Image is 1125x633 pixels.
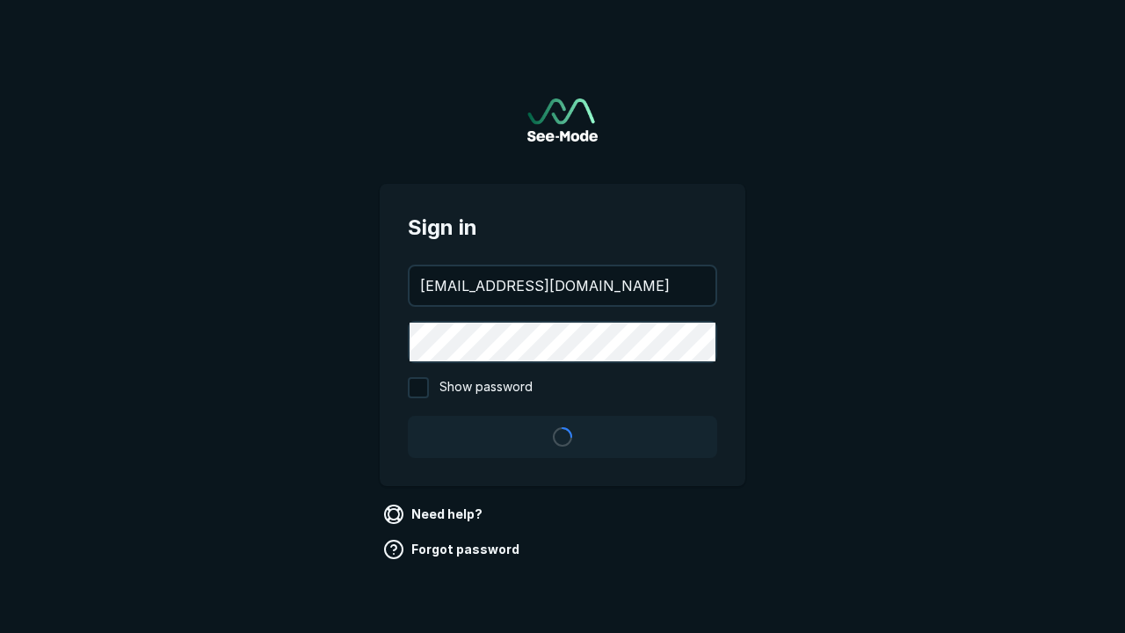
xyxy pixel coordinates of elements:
input: your@email.com [410,266,715,305]
a: Need help? [380,500,490,528]
span: Show password [439,377,533,398]
span: Sign in [408,212,717,244]
a: Go to sign in [527,98,598,142]
a: Forgot password [380,535,526,564]
img: See-Mode Logo [527,98,598,142]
